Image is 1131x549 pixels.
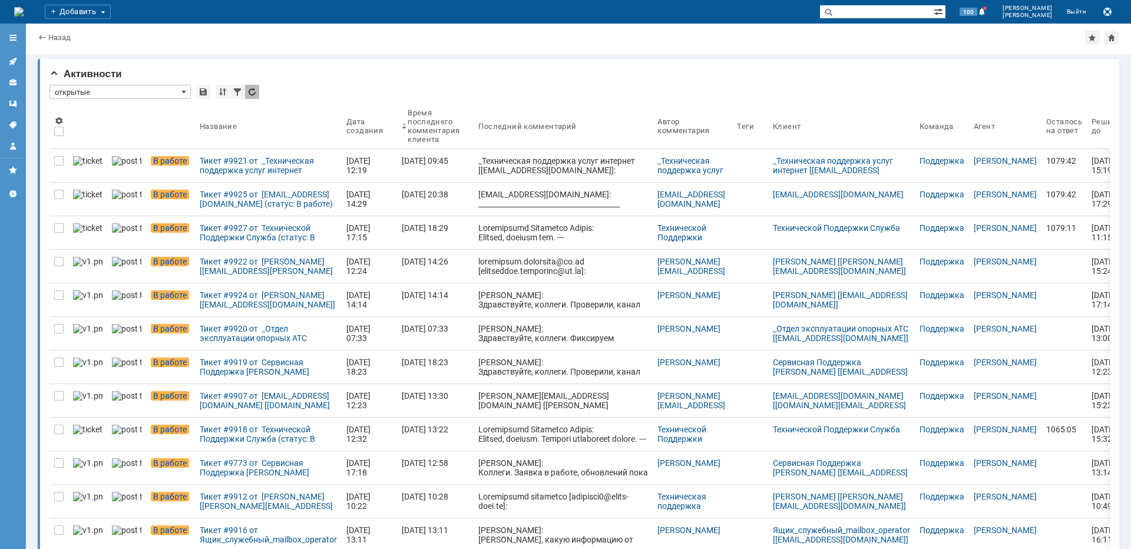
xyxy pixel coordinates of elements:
[107,149,146,182] a: post ticket.png
[402,358,448,367] div: [DATE] 18:23
[107,216,146,249] a: post ticket.png
[397,317,474,350] a: [DATE] 07:33
[657,425,708,453] a: Технической Поддержки Служба
[773,324,910,343] a: _Отдел эксплуатации опорных АТС [[EMAIL_ADDRESS][DOMAIN_NAME]]
[342,283,397,316] a: [DATE] 14:14
[68,418,107,451] a: ticket_notification.png
[402,324,448,333] div: [DATE] 07:33
[146,216,195,249] a: В работе
[151,358,189,367] span: В работе
[657,358,720,367] a: [PERSON_NAME]
[974,190,1037,199] a: [PERSON_NAME]
[653,104,732,149] th: Автор комментария
[107,451,146,484] a: post ticket.png
[1092,324,1117,343] span: [DATE] 13:00
[974,425,1037,434] a: [PERSON_NAME]
[974,492,1037,501] a: [PERSON_NAME]
[146,485,195,518] a: В работе
[146,250,195,283] a: В работе
[974,458,1037,468] a: [PERSON_NAME]
[342,418,397,451] a: [DATE] 12:32
[974,223,1037,233] a: [PERSON_NAME]
[397,350,474,383] a: [DATE] 18:23
[151,391,189,401] span: В работе
[773,358,908,386] a: Сервисная Поддержка [PERSON_NAME] [[EMAIL_ADDRESS][DOMAIN_NAME]]
[773,156,895,184] a: _Техническая поддержка услуг интернет [[EMAIL_ADDRESS][DOMAIN_NAME]]
[346,190,372,209] div: [DATE] 14:29
[151,156,189,166] span: В работе
[107,250,146,283] a: post ticket.png
[974,257,1037,266] a: [PERSON_NAME]
[195,250,342,283] a: Тикет #9922 от [PERSON_NAME] [[EMAIL_ADDRESS][PERSON_NAME][DOMAIN_NAME]] (статус: В работе)
[397,451,474,484] a: [DATE] 12:58
[402,492,448,501] div: [DATE] 10:28
[657,156,727,203] a: _Техническая поддержка услуг интернет [[EMAIL_ADDRESS][DOMAIN_NAME]]
[920,156,964,166] a: Поддержка
[195,149,342,182] a: Тикет #9921 от _Техническая поддержка услуг интернет [[EMAIL_ADDRESS][DOMAIN_NAME]] (статус: В ра...
[346,290,372,309] div: [DATE] 14:14
[346,492,372,511] div: [DATE] 10:22
[230,85,244,99] div: Фильтрация...
[195,283,342,316] a: Тикет #9924 от [PERSON_NAME] [[EMAIL_ADDRESS][DOMAIN_NAME]] (статус: В работе)
[195,183,342,216] a: Тикет #9925 от [EMAIL_ADDRESS][DOMAIN_NAME] (статус: В работе)
[68,317,107,350] a: v1.png
[4,115,22,134] a: Теги
[4,52,22,71] a: Активности
[478,156,648,307] div: _Техническая поддержка услуг интернет [[EMAIL_ADDRESS][DOMAIN_NAME]]: Коллеги, готова статистика ...
[974,358,1037,367] a: [PERSON_NAME]
[195,317,342,350] a: Тикет #9920 от _Отдел эксплуатации опорных АТС [[EMAIL_ADDRESS][DOMAIN_NAME]] (статус: В работе)
[478,122,576,131] div: Последний комментарий
[402,458,448,468] div: [DATE] 12:58
[478,290,648,328] div: [PERSON_NAME]: Здравствуйте, коллеги. Проверили, канал работает штатно, видим маки в обе стороны.
[657,525,720,535] a: [PERSON_NAME]
[1087,283,1125,316] a: [DATE] 17:14
[974,156,1037,166] a: [PERSON_NAME]
[146,451,195,484] a: В работе
[1087,250,1125,283] a: [DATE] 15:24
[474,317,653,350] a: [PERSON_NAME]: Здравствуйте, коллеги. Фиксируем недоступность приемного оборудования, со стороны ...
[342,149,397,182] a: [DATE] 12:19
[4,94,22,113] a: Шаблоны комментариев
[73,458,102,468] img: v1.png
[112,492,141,501] img: post ticket.png
[68,451,107,484] a: v1.png
[474,451,653,484] a: [PERSON_NAME]: Коллеги. Заявка в работе, обновлений пока нет, при поступлении новой информации, д...
[195,485,342,518] a: Тикет #9912 от [PERSON_NAME] [[PERSON_NAME][EMAIL_ADDRESS][DOMAIN_NAME]] (статус: В работе)
[4,73,22,92] a: Клиенты
[342,250,397,283] a: [DATE] 12:24
[1046,425,1082,434] div: 1065:05
[402,156,448,166] div: [DATE] 09:45
[195,104,342,149] th: Название
[773,425,900,434] a: Технической Поддержки Служба
[974,525,1037,535] a: [PERSON_NAME]
[773,391,906,419] a: [EMAIL_ADDRESS][DOMAIN_NAME] [[DOMAIN_NAME][EMAIL_ADDRESS][DOMAIN_NAME]]
[346,458,372,477] div: [DATE] 17:18
[107,317,146,350] a: post ticket.png
[151,492,189,501] span: В работе
[474,418,653,451] a: Loremipsumd Sitametco Adipis: Elitsed, doeiusm. Tempori utlaboreet dolore. --- ==================...
[397,418,474,451] a: [DATE] 13:22
[195,418,342,451] a: Тикет #9918 от Технической Поддержки Служба (статус: В работе)
[68,384,107,417] a: v1.png
[657,223,708,252] a: Технической Поддержки Служба
[216,85,230,99] div: Сортировка...
[478,223,648,421] div: Loremipsumd Sitametco Adipis: Elitsed, doeiusm tem. --- ==================================== Inci...
[397,384,474,417] a: [DATE] 13:30
[200,223,337,242] div: Тикет #9927 от Технической Поддержки Служба (статус: В работе)
[1087,216,1125,249] a: [DATE] 11:15
[200,391,337,410] div: Тикет #9907 от [EMAIL_ADDRESS][DOMAIN_NAME] [[DOMAIN_NAME][EMAIL_ADDRESS][DOMAIN_NAME]] (статус: ...
[107,183,146,216] a: post ticket.png
[195,451,342,484] a: Тикет #9773 от Сервисная Поддержка [PERSON_NAME] [[EMAIL_ADDRESS][DOMAIN_NAME]] (статус: В работе)
[342,451,397,484] a: [DATE] 17:18
[146,418,195,451] a: В работе
[474,485,653,518] a: Loremipsumd sitametco [adipisci0@elits-doei.te]: Incidid, Ut laboreet do mag aliqua enimadmin ven...
[112,358,141,367] img: post ticket.png
[151,425,189,434] span: В работе
[974,391,1037,401] a: [PERSON_NAME]
[195,384,342,417] a: Тикет #9907 от [EMAIL_ADDRESS][DOMAIN_NAME] [[DOMAIN_NAME][EMAIL_ADDRESS][DOMAIN_NAME]] (статус: ...
[474,250,653,283] a: loremipsum.dolorsita@co.ad [elitseddoe.temporinc@ut.la]: Etdolo magn! Aliquae admi ve quisnostru....
[151,458,189,468] span: В работе
[920,425,964,434] a: Поддержка
[478,257,648,483] div: loremipsum.dolorsita@co.ad [elitseddoe.temporinc@ut.la]: Etdolo magn! Aliquae admi ve quisnostru....
[4,137,22,156] a: Мой профиль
